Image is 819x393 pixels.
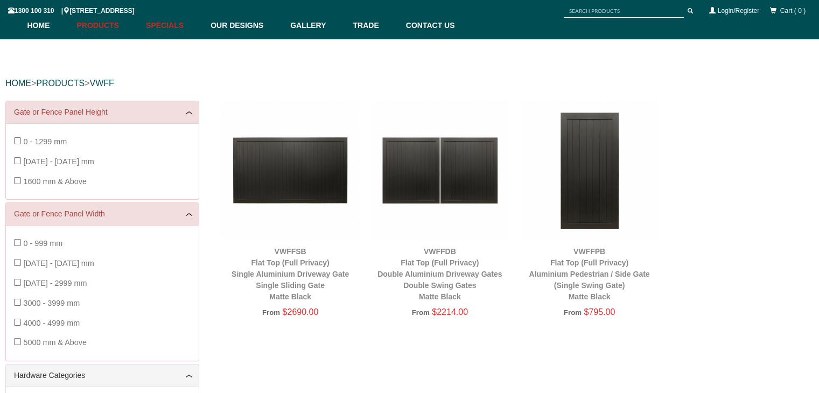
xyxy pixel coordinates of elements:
[285,12,347,39] a: Gallery
[780,7,806,15] span: Cart ( 0 )
[23,177,87,186] span: 1600 mm & Above
[23,338,87,347] span: 5000 mm & Above
[8,7,135,15] span: 1300 100 310 | [STREET_ADDRESS]
[412,308,430,317] span: From
[205,12,285,39] a: Our Designs
[14,370,191,381] a: Hardware Categories
[23,239,62,248] span: 0 - 999 mm
[432,307,468,317] span: $2214.00
[718,7,759,15] a: Login/Register
[23,279,87,287] span: [DATE] - 2999 mm
[23,157,94,166] span: [DATE] - [DATE] mm
[370,101,509,240] img: VWFFDB - Flat Top (Full Privacy) - Double Aluminium Driveway Gates - Double Swing Gates - Matte B...
[584,307,615,317] span: $795.00
[564,308,582,317] span: From
[89,79,114,88] a: VWFF
[14,107,191,118] a: Gate or Fence Panel Height
[27,12,72,39] a: Home
[23,319,80,327] span: 4000 - 4999 mm
[23,299,80,307] span: 3000 - 3999 mm
[36,79,85,88] a: PRODUCTS
[72,12,141,39] a: Products
[377,247,502,301] a: VWFFDBFlat Top (Full Privacy)Double Aluminium Driveway GatesDouble Swing GatesMatte Black
[5,79,31,88] a: HOME
[604,105,819,355] iframe: LiveChat chat widget
[221,101,360,240] img: VWFFSB - Flat Top (Full Privacy) - Single Aluminium Driveway Gate - Single Sliding Gate - Matte B...
[283,307,319,317] span: $2690.00
[23,137,67,146] span: 0 - 1299 mm
[23,259,94,268] span: [DATE] - [DATE] mm
[529,247,649,301] a: VWFFPBFlat Top (Full Privacy)Aluminium Pedestrian / Side Gate (Single Swing Gate)Matte Black
[262,308,280,317] span: From
[520,101,659,240] img: VWFFPB - Flat Top (Full Privacy) - Aluminium Pedestrian / Side Gate (Single Swing Gate) - Matte B...
[5,66,814,101] div: > >
[14,208,191,220] a: Gate or Fence Panel Width
[347,12,400,39] a: Trade
[141,12,205,39] a: Specials
[401,12,455,39] a: Contact Us
[232,247,349,301] a: VWFFSBFlat Top (Full Privacy)Single Aluminium Driveway GateSingle Sliding GateMatte Black
[564,4,684,18] input: SEARCH PRODUCTS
